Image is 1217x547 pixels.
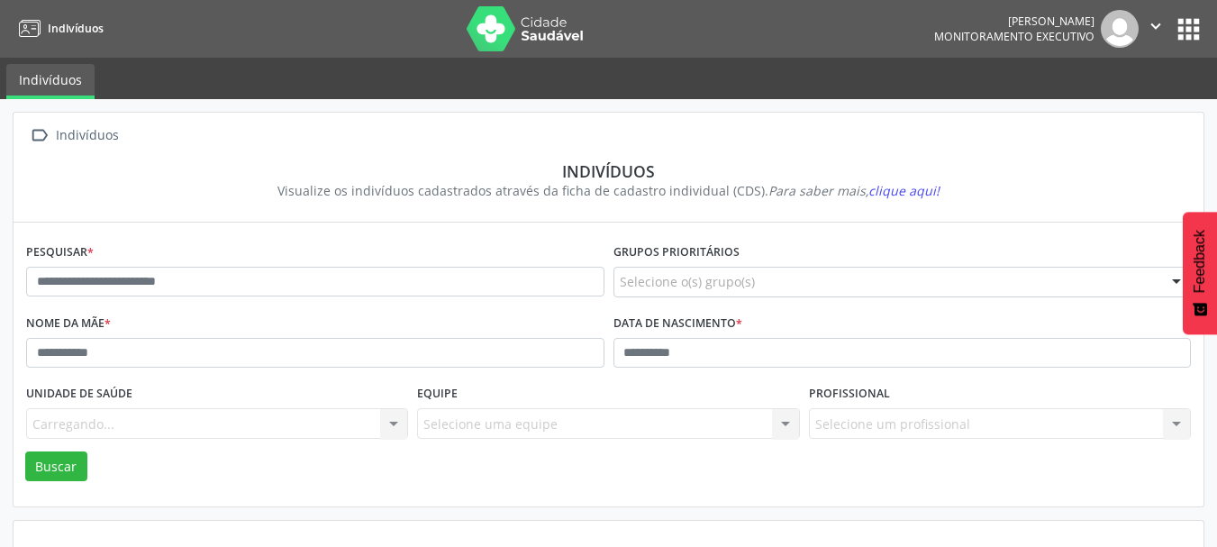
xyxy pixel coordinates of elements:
[39,161,1178,181] div: Indivíduos
[26,310,111,338] label: Nome da mãe
[613,310,742,338] label: Data de nascimento
[1146,16,1166,36] i: 
[417,380,458,408] label: Equipe
[26,123,122,149] a:  Indivíduos
[26,380,132,408] label: Unidade de saúde
[39,181,1178,200] div: Visualize os indivíduos cadastrados através da ficha de cadastro individual (CDS).
[48,21,104,36] span: Indivíduos
[25,451,87,482] button: Buscar
[13,14,104,43] a: Indivíduos
[934,29,1094,44] span: Monitoramento Executivo
[868,182,940,199] span: clique aqui!
[1192,230,1208,293] span: Feedback
[613,239,740,267] label: Grupos prioritários
[1173,14,1204,45] button: apps
[1139,10,1173,48] button: 
[6,64,95,99] a: Indivíduos
[26,239,94,267] label: Pesquisar
[52,123,122,149] div: Indivíduos
[26,123,52,149] i: 
[768,182,940,199] i: Para saber mais,
[1183,212,1217,334] button: Feedback - Mostrar pesquisa
[620,272,755,291] span: Selecione o(s) grupo(s)
[934,14,1094,29] div: [PERSON_NAME]
[1101,10,1139,48] img: img
[809,380,890,408] label: Profissional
